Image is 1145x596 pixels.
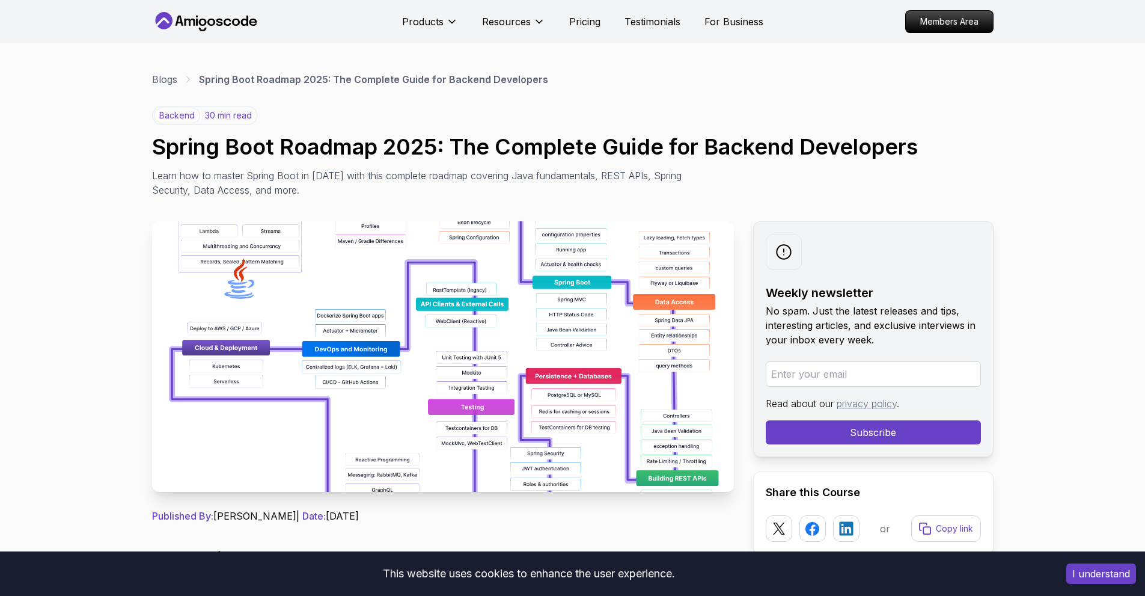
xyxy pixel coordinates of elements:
button: Resources [482,14,545,38]
p: 30 min read [205,109,252,121]
p: Members Area [906,11,993,32]
a: Blogs [152,72,177,87]
p: No spam. Just the latest releases and tips, interesting articles, and exclusive interviews in you... [766,304,981,347]
a: privacy policy [837,398,897,410]
div: This website uses cookies to enhance the user experience. [9,561,1048,587]
p: Learn how to master Spring Boot in [DATE] with this complete roadmap covering Java fundamentals, ... [152,168,691,197]
p: [PERSON_NAME] | [DATE] [152,509,734,523]
p: Spring Boot Roadmap 2025: The Complete Guide for Backend Developers [199,72,548,87]
a: Testimonials [624,14,680,29]
p: backend [154,108,200,123]
p: Products [402,14,444,29]
p: or [880,521,890,536]
button: Subscribe [766,420,981,444]
a: Members Area [905,10,994,33]
button: Accept cookies [1066,564,1136,584]
p: Resources [482,14,531,29]
h2: Weekly newsletter [766,284,981,301]
span: Published By: [152,510,213,522]
a: Pricing [569,14,600,29]
p: Copy link [936,523,973,535]
img: Spring Boot Roadmap 2025: The Complete Guide for Backend Developers thumbnail [152,221,734,492]
input: Enter your email [766,361,981,387]
h1: Spring Boot Roadmap 2025: The Complete Guide for Backend Developers [152,135,994,159]
h2: Share this Course [766,484,981,501]
p: Read about our . [766,396,981,411]
button: Copy link [911,515,981,542]
span: Date: [302,510,326,522]
a: For Business [704,14,763,29]
button: Products [402,14,458,38]
h2: Introduction [152,547,734,567]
